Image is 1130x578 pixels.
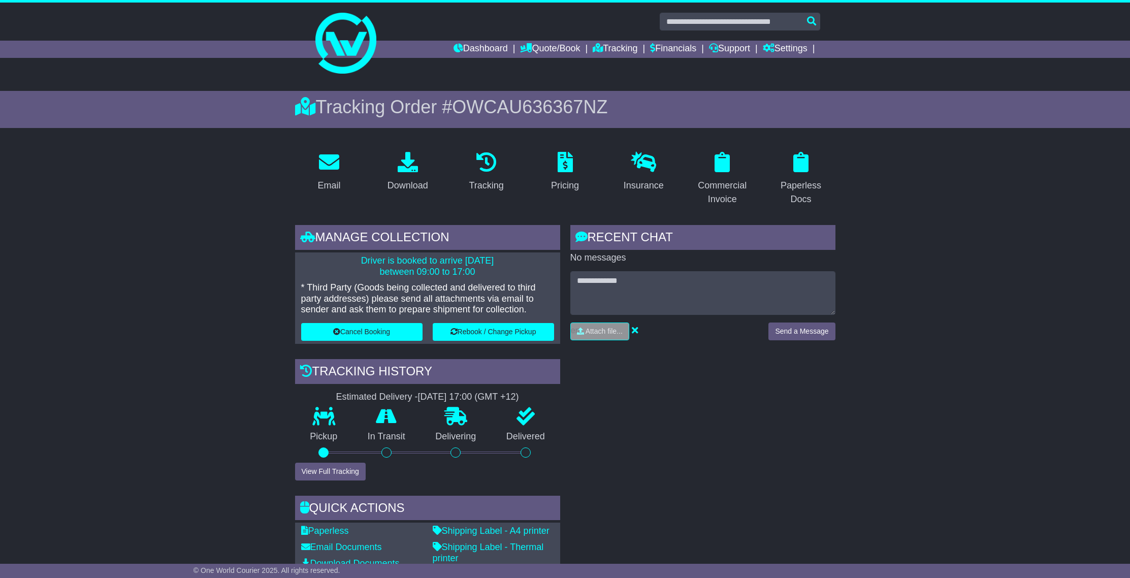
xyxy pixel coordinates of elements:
[433,526,550,536] a: Shipping Label - A4 printer
[295,463,366,480] button: View Full Tracking
[768,323,835,340] button: Send a Message
[295,96,835,118] div: Tracking Order #
[491,431,560,442] p: Delivered
[295,392,560,403] div: Estimated Delivery -
[593,41,637,58] a: Tracking
[709,41,750,58] a: Support
[311,148,347,196] a: Email
[388,179,428,192] div: Download
[381,148,435,196] a: Download
[570,225,835,252] div: RECENT CHAT
[544,148,586,196] a: Pricing
[317,179,340,192] div: Email
[767,148,835,210] a: Paperless Docs
[301,542,382,552] a: Email Documents
[301,323,423,341] button: Cancel Booking
[650,41,696,58] a: Financials
[301,255,554,277] p: Driver is booked to arrive [DATE] between 09:00 to 17:00
[352,431,421,442] p: In Transit
[617,148,670,196] a: Insurance
[469,179,503,192] div: Tracking
[301,558,400,568] a: Download Documents
[295,496,560,523] div: Quick Actions
[433,323,554,341] button: Rebook / Change Pickup
[452,97,607,117] span: OWCAU636367NZ
[773,179,829,206] div: Paperless Docs
[763,41,808,58] a: Settings
[301,282,554,315] p: * Third Party (Goods being collected and delivered to third party addresses) please send all atta...
[421,431,492,442] p: Delivering
[295,359,560,387] div: Tracking history
[295,225,560,252] div: Manage collection
[570,252,835,264] p: No messages
[695,179,750,206] div: Commercial Invoice
[520,41,580,58] a: Quote/Book
[462,148,510,196] a: Tracking
[433,542,544,563] a: Shipping Label - Thermal printer
[418,392,519,403] div: [DATE] 17:00 (GMT +12)
[193,566,340,574] span: © One World Courier 2025. All rights reserved.
[624,179,664,192] div: Insurance
[551,179,579,192] div: Pricing
[454,41,508,58] a: Dashboard
[295,431,353,442] p: Pickup
[301,526,349,536] a: Paperless
[688,148,757,210] a: Commercial Invoice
